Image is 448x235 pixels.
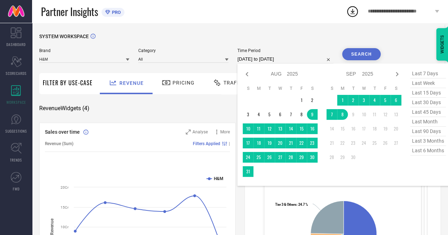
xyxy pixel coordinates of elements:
[45,141,73,146] span: Revenue (Sum)
[410,98,446,107] span: last 30 days
[243,86,253,91] th: Sunday
[243,109,253,120] td: Sun Aug 03 2025
[264,86,275,91] th: Tuesday
[410,88,446,98] span: last 15 days
[39,34,89,39] span: SYSTEM WORKSPACE
[348,95,359,106] td: Tue Sep 02 2025
[61,185,69,189] text: 20Cr
[275,138,285,148] td: Wed Aug 20 2025
[369,86,380,91] th: Thursday
[6,99,26,105] span: WORKSPACE
[285,138,296,148] td: Thu Aug 21 2025
[253,152,264,163] td: Mon Aug 25 2025
[253,109,264,120] td: Mon Aug 04 2025
[43,78,93,87] span: Filter By Use-Case
[391,123,401,134] td: Sat Sep 20 2025
[359,95,369,106] td: Wed Sep 03 2025
[61,225,69,229] text: 10Cr
[39,48,129,53] span: Brand
[296,95,307,106] td: Fri Aug 01 2025
[5,128,27,134] span: SUGGESTIONS
[380,138,391,148] td: Fri Sep 26 2025
[6,42,26,47] span: DASHBOARD
[243,138,253,148] td: Sun Aug 17 2025
[264,152,275,163] td: Tue Aug 26 2025
[264,123,275,134] td: Tue Aug 12 2025
[380,109,391,120] td: Fri Sep 12 2025
[359,109,369,120] td: Wed Sep 10 2025
[369,109,380,120] td: Thu Sep 11 2025
[6,71,27,76] span: SCORECARDS
[138,48,228,53] span: Category
[119,80,144,86] span: Revenue
[275,86,285,91] th: Wednesday
[393,70,401,78] div: Next month
[264,109,275,120] td: Tue Aug 05 2025
[348,86,359,91] th: Tuesday
[229,141,230,146] span: |
[307,109,318,120] td: Sat Aug 09 2025
[307,123,318,134] td: Sat Aug 16 2025
[348,123,359,134] td: Tue Sep 16 2025
[275,202,297,206] tspan: Tier 3 & Others
[380,86,391,91] th: Friday
[410,78,446,88] span: last week
[275,123,285,134] td: Wed Aug 13 2025
[380,95,391,106] td: Fri Sep 05 2025
[253,138,264,148] td: Mon Aug 18 2025
[253,86,264,91] th: Monday
[172,80,195,86] span: Pricing
[296,123,307,134] td: Fri Aug 15 2025
[220,129,230,134] span: More
[326,123,337,134] td: Sun Sep 14 2025
[337,138,348,148] td: Mon Sep 22 2025
[359,86,369,91] th: Wednesday
[369,123,380,134] td: Thu Sep 18 2025
[237,55,333,63] input: Select time period
[342,48,381,60] button: Search
[359,138,369,148] td: Wed Sep 24 2025
[285,123,296,134] td: Thu Aug 14 2025
[391,109,401,120] td: Sat Sep 13 2025
[61,205,69,209] text: 15Cr
[237,48,333,53] span: Time Period
[275,109,285,120] td: Wed Aug 06 2025
[346,5,359,18] div: Open download list
[326,152,337,163] td: Sun Sep 28 2025
[348,138,359,148] td: Tue Sep 23 2025
[243,152,253,163] td: Sun Aug 24 2025
[369,95,380,106] td: Thu Sep 04 2025
[337,86,348,91] th: Monday
[41,4,98,19] span: Partner Insights
[380,123,391,134] td: Fri Sep 19 2025
[348,109,359,120] td: Tue Sep 09 2025
[348,152,359,163] td: Tue Sep 30 2025
[326,109,337,120] td: Sun Sep 07 2025
[410,136,446,146] span: last 3 months
[391,86,401,91] th: Saturday
[214,176,223,181] text: H&M
[110,10,121,15] span: PRO
[223,80,246,86] span: Traffic
[337,152,348,163] td: Mon Sep 29 2025
[243,123,253,134] td: Sun Aug 10 2025
[307,138,318,148] td: Sat Aug 23 2025
[410,107,446,117] span: last 45 days
[326,86,337,91] th: Sunday
[264,138,275,148] td: Tue Aug 19 2025
[193,141,220,146] span: Filters Applied
[307,95,318,106] td: Sat Aug 02 2025
[410,146,446,155] span: last 6 months
[391,95,401,106] td: Sat Sep 06 2025
[410,69,446,78] span: last 7 days
[285,86,296,91] th: Thursday
[296,109,307,120] td: Fri Aug 08 2025
[285,109,296,120] td: Thu Aug 07 2025
[13,186,20,191] span: FWD
[186,129,191,134] svg: Zoom
[410,117,446,127] span: last month
[326,138,337,148] td: Sun Sep 21 2025
[296,138,307,148] td: Fri Aug 22 2025
[243,166,253,177] td: Sun Aug 31 2025
[369,138,380,148] td: Thu Sep 25 2025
